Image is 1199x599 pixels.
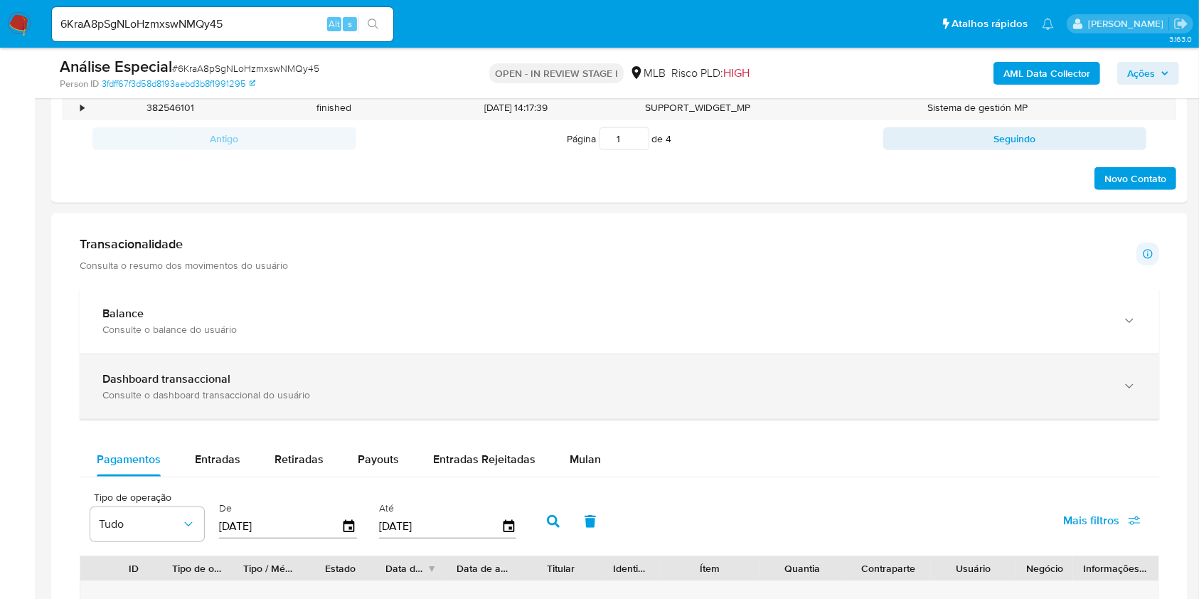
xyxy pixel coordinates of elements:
b: AML Data Collector [1003,62,1090,85]
span: # 6KraA8pSgNLoHzmxswNMQy45 [172,61,319,75]
a: 3fdff67f3d58d8193aebd3b8f1991295 [102,78,255,90]
span: HIGH [723,65,750,81]
a: Sair [1173,16,1188,31]
button: Novo Contato [1094,167,1176,190]
div: MLB [629,65,666,81]
div: SUPPORT_WIDGET_MP [616,96,780,120]
p: OPEN - IN REVIEW STAGE I [489,63,624,83]
input: Pesquise usuários ou casos... [52,15,393,33]
button: Ações [1117,62,1179,85]
div: Sistema de gestión MP [780,96,1176,120]
div: • [80,101,84,115]
button: search-icon [358,14,388,34]
span: s [348,17,352,31]
span: Novo Contato [1104,169,1166,189]
b: Análise Especial [60,55,172,78]
div: finished [252,96,417,120]
b: Person ID [60,78,99,90]
span: Risco PLD: [671,65,750,81]
span: Ações [1127,62,1155,85]
button: AML Data Collector [993,62,1100,85]
div: [DATE] 14:17:39 [416,96,616,120]
p: ana.conceicao@mercadolivre.com [1088,17,1168,31]
button: Seguindo [883,127,1147,150]
span: Página de [567,127,672,150]
span: Alt [329,17,340,31]
button: Antigo [92,127,356,150]
div: 382546101 [88,96,252,120]
span: 3.163.0 [1169,33,1192,45]
span: 4 [666,132,672,146]
a: Notificações [1042,18,1054,30]
span: Atalhos rápidos [952,16,1028,31]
